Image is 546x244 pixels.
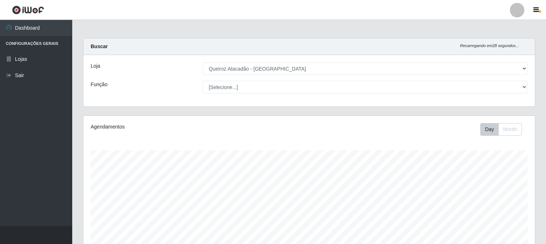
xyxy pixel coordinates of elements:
button: Day [480,123,499,136]
img: CoreUI Logo [12,5,44,14]
div: Agendamentos [91,123,266,131]
strong: Buscar [91,43,108,49]
div: First group [480,123,522,136]
div: Toolbar with button groups [480,123,528,136]
label: Função [91,81,108,88]
button: Month [498,123,522,136]
i: Recarregando em 28 segundos... [460,43,519,48]
label: Loja [91,62,100,70]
